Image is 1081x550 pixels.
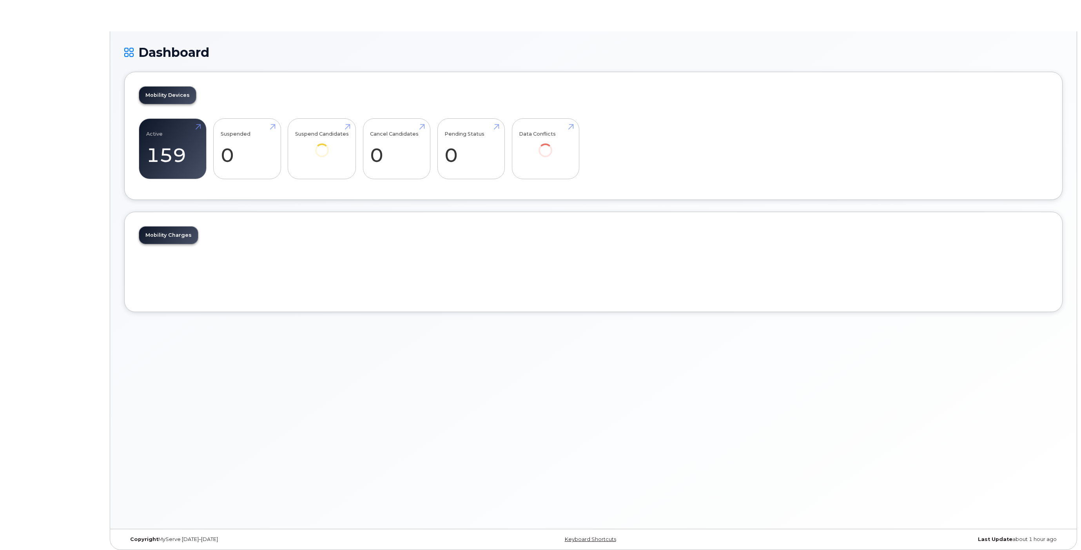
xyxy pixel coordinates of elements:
a: Mobility Charges [139,227,198,244]
div: about 1 hour ago [750,536,1063,543]
a: Pending Status 0 [444,123,497,175]
a: Suspend Candidates [295,123,349,168]
a: Active 159 [146,123,199,175]
h1: Dashboard [124,45,1063,59]
a: Cancel Candidates 0 [370,123,423,175]
a: Data Conflicts [519,123,572,168]
a: Keyboard Shortcuts [565,536,616,542]
strong: Copyright [130,536,158,542]
a: Mobility Devices [139,87,196,104]
a: Suspended 0 [221,123,274,175]
strong: Last Update [978,536,1012,542]
div: MyServe [DATE]–[DATE] [124,536,437,543]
